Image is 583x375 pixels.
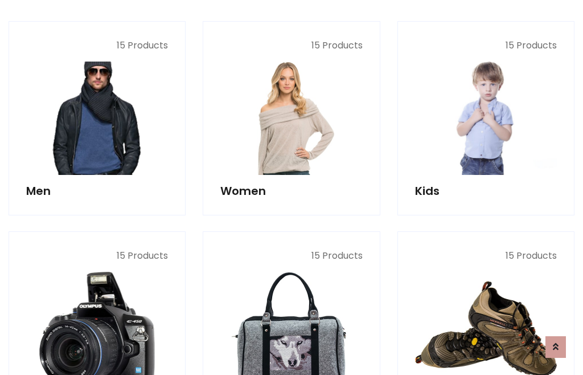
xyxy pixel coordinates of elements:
[220,39,362,52] p: 15 Products
[220,249,362,263] p: 15 Products
[26,249,168,263] p: 15 Products
[26,184,168,198] h5: Men
[26,39,168,52] p: 15 Products
[415,249,557,263] p: 15 Products
[415,184,557,198] h5: Kids
[415,39,557,52] p: 15 Products
[220,184,362,198] h5: Women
